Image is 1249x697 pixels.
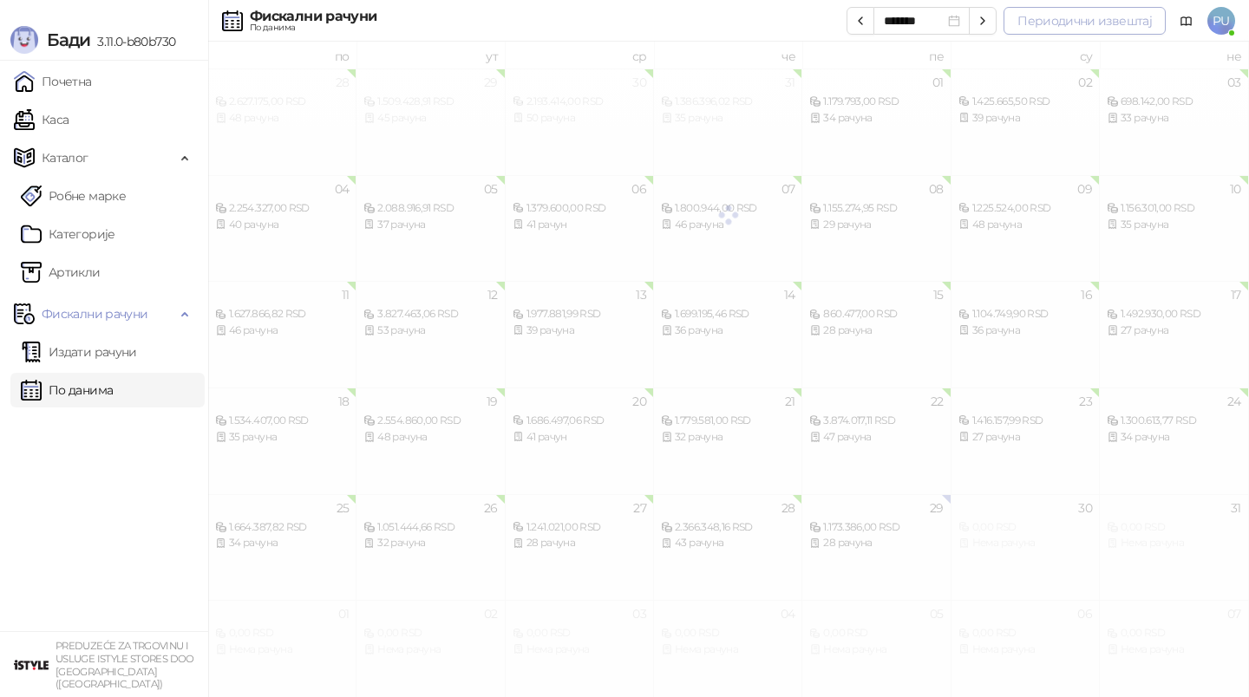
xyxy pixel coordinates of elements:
span: PU [1207,7,1235,35]
span: 3.11.0-b80b730 [90,34,175,49]
button: Периодични извештај [1004,7,1166,35]
a: Издати рачуни [21,335,137,369]
span: Фискални рачуни [42,296,147,331]
img: 64x64-companyLogo-77b92cf4-9946-4f36-9751-bf7bb5fd2c7d.png [14,648,49,682]
small: PREDUZEĆE ZA TRGOVINU I USLUGE ISTYLE STORES DOO [GEOGRAPHIC_DATA] ([GEOGRAPHIC_DATA]) [56,640,194,690]
span: Бади [47,29,90,50]
img: Logo [10,26,38,54]
a: Категорије [21,217,115,251]
a: ArtikliАртикли [21,255,101,290]
a: Робне марке [21,179,126,213]
a: По данима [21,373,113,407]
a: Каса [14,102,69,137]
div: Фискални рачуни [250,10,376,23]
div: По данима [250,23,376,32]
span: Каталог [42,140,88,175]
a: Документација [1173,7,1200,35]
a: Почетна [14,64,92,99]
